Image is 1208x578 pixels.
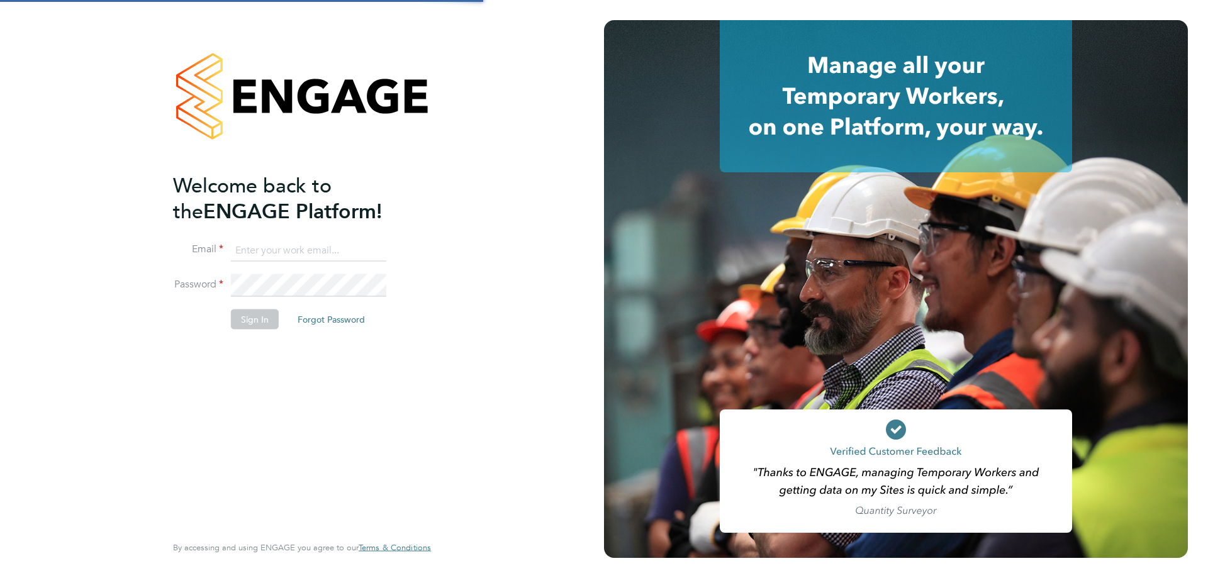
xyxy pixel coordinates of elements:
button: Forgot Password [288,309,375,330]
input: Enter your work email... [231,239,386,262]
button: Sign In [231,309,279,330]
label: Password [173,278,223,291]
h2: ENGAGE Platform! [173,172,418,224]
span: Welcome back to the [173,173,332,223]
span: By accessing and using ENGAGE you agree to our [173,542,431,553]
a: Terms & Conditions [359,543,431,553]
label: Email [173,243,223,256]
